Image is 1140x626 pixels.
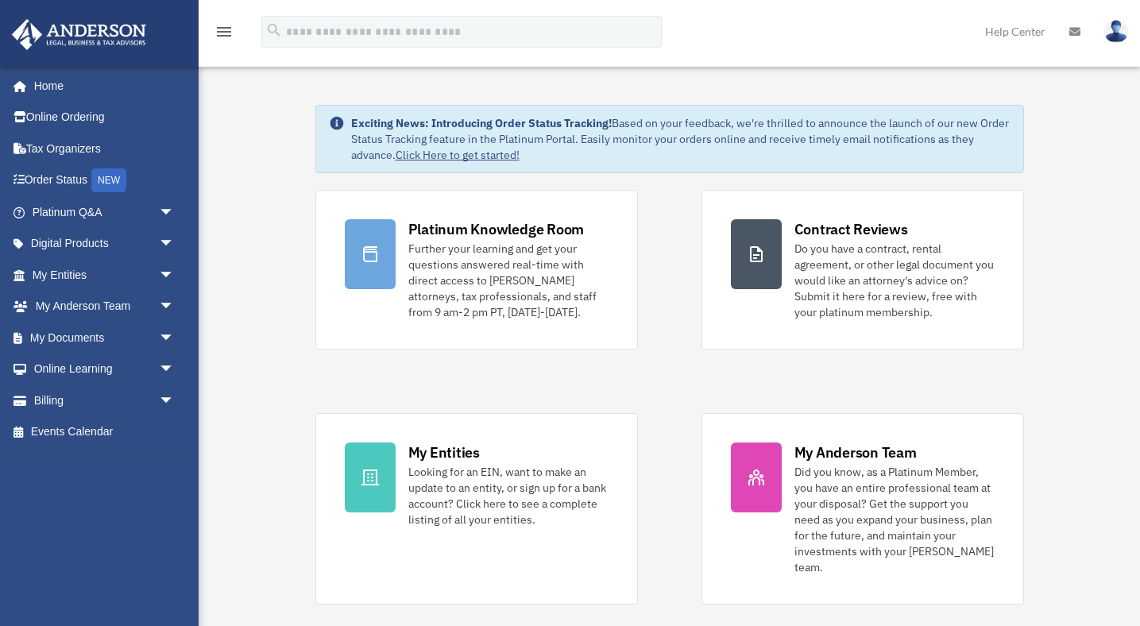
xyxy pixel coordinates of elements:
a: My Entities Looking for an EIN, want to make an update to an entity, or sign up for a bank accoun... [315,413,638,605]
a: Platinum Q&Aarrow_drop_down [11,196,199,228]
a: My Entitiesarrow_drop_down [11,259,199,291]
div: Did you know, as a Platinum Member, you have an entire professional team at your disposal? Get th... [794,464,995,575]
a: Click Here to get started! [396,148,520,162]
a: My Documentsarrow_drop_down [11,322,199,354]
strong: Exciting News: Introducing Order Status Tracking! [351,116,612,130]
a: Tax Organizers [11,133,199,164]
span: arrow_drop_down [159,291,191,323]
div: NEW [91,168,126,192]
a: Platinum Knowledge Room Further your learning and get your questions answered real-time with dire... [315,190,638,350]
a: Billingarrow_drop_down [11,384,199,416]
div: My Anderson Team [794,442,917,462]
a: Home [11,70,191,102]
a: Contract Reviews Do you have a contract, rental agreement, or other legal document you would like... [701,190,1024,350]
a: Digital Productsarrow_drop_down [11,228,199,260]
a: menu [214,28,234,41]
a: My Anderson Team Did you know, as a Platinum Member, you have an entire professional team at your... [701,413,1024,605]
div: Based on your feedback, we're thrilled to announce the launch of our new Order Status Tracking fe... [351,115,1011,163]
img: Anderson Advisors Platinum Portal [7,19,151,50]
a: Events Calendar [11,416,199,448]
a: Order StatusNEW [11,164,199,197]
div: Further your learning and get your questions answered real-time with direct access to [PERSON_NAM... [408,241,609,320]
span: arrow_drop_down [159,228,191,261]
span: arrow_drop_down [159,259,191,292]
div: Looking for an EIN, want to make an update to an entity, or sign up for a bank account? Click her... [408,464,609,527]
span: arrow_drop_down [159,196,191,229]
i: menu [214,22,234,41]
div: Platinum Knowledge Room [408,219,585,239]
a: Online Ordering [11,102,199,133]
a: My Anderson Teamarrow_drop_down [11,291,199,323]
a: Online Learningarrow_drop_down [11,354,199,385]
span: arrow_drop_down [159,322,191,354]
span: arrow_drop_down [159,384,191,417]
img: User Pic [1104,20,1128,43]
div: Contract Reviews [794,219,908,239]
i: search [265,21,283,39]
div: My Entities [408,442,480,462]
span: arrow_drop_down [159,354,191,386]
div: Do you have a contract, rental agreement, or other legal document you would like an attorney's ad... [794,241,995,320]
